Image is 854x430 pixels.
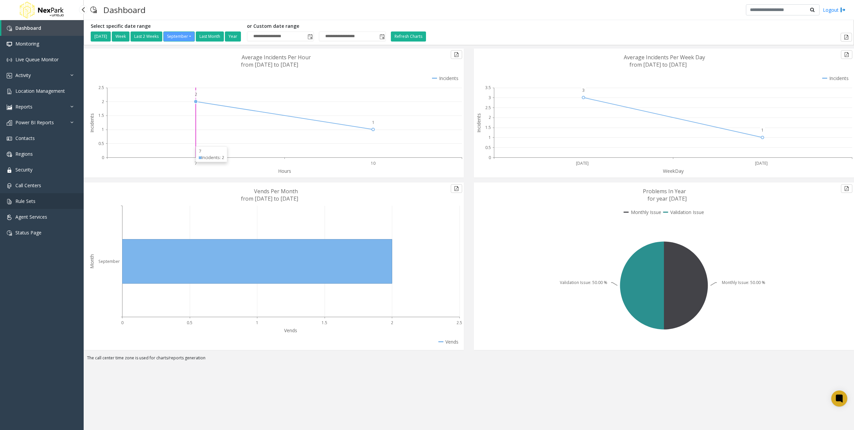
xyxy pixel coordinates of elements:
[485,105,491,111] text: 2.5
[278,168,291,174] text: Hours
[372,120,374,125] text: 1
[15,88,65,94] span: Location Management
[247,23,386,29] h5: or Custom date range
[823,6,846,13] a: Logout
[456,320,462,326] text: 2.5
[242,54,311,61] text: Average Incidents Per Hour
[89,113,95,133] text: Incidents
[485,145,491,150] text: 0.5
[91,31,111,42] button: [DATE]
[391,31,426,42] button: Refresh Charts
[112,31,130,42] button: Week
[98,85,104,90] text: 2.5
[254,188,298,195] text: Vends Per Month
[91,23,242,29] h5: Select specific date range
[322,320,327,326] text: 1.5
[121,320,123,326] text: 0
[131,31,162,42] button: Last 2 Weeks
[560,280,607,285] text: Validation Issue: 50.00 %
[841,184,852,193] button: Export to pdf
[90,2,97,18] img: pageIcon
[15,135,35,141] span: Contacts
[1,20,84,36] a: Dashboard
[7,215,12,220] img: 'icon'
[256,320,258,326] text: 1
[371,160,375,166] text: 10
[643,188,686,195] text: Problems In Year
[576,160,589,166] text: [DATE]
[485,85,491,90] text: 3.5
[89,254,95,269] text: Month
[7,167,12,173] img: 'icon'
[7,104,12,110] img: 'icon'
[378,32,386,41] span: Toggle popup
[241,195,298,202] text: from [DATE] to [DATE]
[163,31,195,42] button: September
[102,99,104,104] text: 2
[489,135,491,140] text: 1
[7,26,12,31] img: 'icon'
[284,327,297,334] text: Vends
[15,41,39,47] span: Monitoring
[485,125,491,130] text: 1.5
[7,230,12,236] img: 'icon'
[755,160,768,166] text: [DATE]
[15,166,32,173] span: Security
[391,320,393,326] text: 2
[489,95,491,100] text: 3
[841,33,852,42] button: Export to pdf
[195,160,197,166] text: 7
[7,183,12,189] img: 'icon'
[15,198,35,204] span: Rule Sets
[722,280,765,285] text: Monthly Issue: 50.00 %
[98,259,120,264] text: September
[7,120,12,126] img: 'icon'
[187,320,192,326] text: 0.5
[102,127,104,132] text: 1
[582,87,585,93] text: 3
[841,50,852,59] button: Export to pdf
[629,61,687,68] text: from [DATE] to [DATE]
[102,155,104,160] text: 0
[7,136,12,141] img: 'icon'
[7,42,12,47] img: 'icon'
[7,199,12,204] img: 'icon'
[489,115,491,120] text: 2
[15,103,32,110] span: Reports
[624,54,705,61] text: Average Incidents Per Week Day
[98,113,104,118] text: 1.5
[225,31,241,42] button: Year
[761,127,764,133] text: 1
[195,91,197,97] text: 2
[15,119,54,126] span: Power BI Reports
[15,72,31,78] span: Activity
[196,31,224,42] button: Last Month
[451,50,462,59] button: Export to pdf
[15,151,33,157] span: Regions
[489,155,491,160] text: 0
[15,214,47,220] span: Agent Services
[476,113,482,133] text: Incidents
[663,168,684,174] text: WeekDay
[199,154,224,161] div: Incidents: 2
[100,2,149,18] h3: Dashboard
[7,73,12,78] img: 'icon'
[98,141,104,146] text: 0.5
[451,184,462,193] button: Export to pdf
[840,6,846,13] img: logout
[306,32,314,41] span: Toggle popup
[84,355,854,364] div: The call center time zone is used for charts/reports generation
[199,148,224,154] div: 7
[15,56,59,63] span: Live Queue Monitor
[7,89,12,94] img: 'icon'
[15,182,41,189] span: Call Centers
[15,229,41,236] span: Status Page
[7,57,12,63] img: 'icon'
[648,195,687,202] text: for year [DATE]
[15,25,41,31] span: Dashboard
[241,61,298,68] text: from [DATE] to [DATE]
[7,152,12,157] img: 'icon'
